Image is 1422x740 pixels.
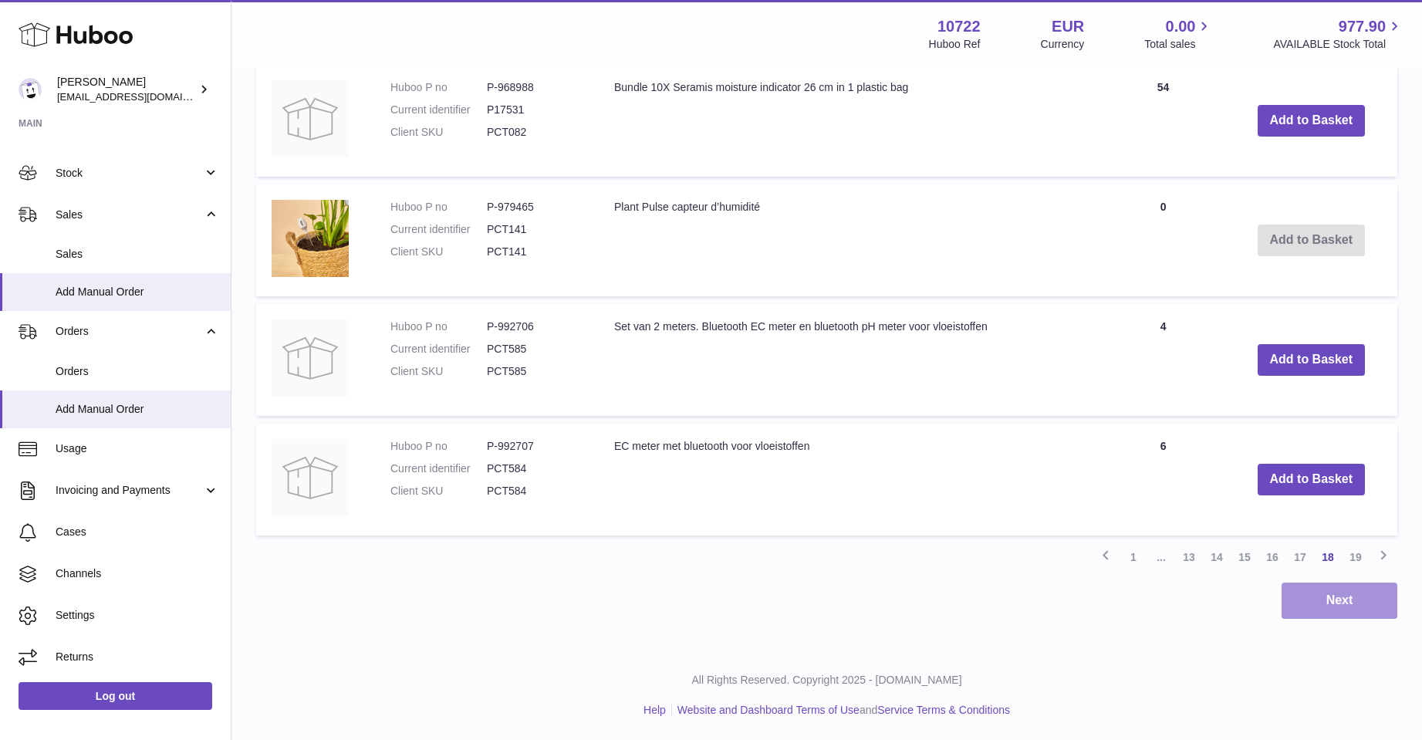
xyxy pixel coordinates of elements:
strong: EUR [1052,16,1084,37]
a: Service Terms & Conditions [877,704,1010,716]
span: Invoicing and Payments [56,483,203,498]
dt: Huboo P no [390,319,487,334]
dt: Huboo P no [390,80,487,95]
a: 18 [1314,543,1342,571]
span: Add Manual Order [56,402,219,417]
span: Total sales [1144,37,1213,52]
dd: PCT585 [487,364,583,379]
img: Plant Pulse capteur d’humidité [272,200,349,277]
dt: Huboo P no [390,439,487,454]
button: Add to Basket [1258,344,1366,376]
span: ... [1147,543,1175,571]
span: Sales [56,247,219,262]
dt: Huboo P no [390,200,487,215]
a: Log out [19,682,212,710]
span: AVAILABLE Stock Total [1273,37,1403,52]
dd: P-992706 [487,319,583,334]
td: 0 [1102,184,1225,296]
button: Add to Basket [1258,105,1366,137]
td: 54 [1102,65,1225,177]
a: 14 [1203,543,1231,571]
span: Cases [56,525,219,539]
dd: P-992707 [487,439,583,454]
a: 17 [1286,543,1314,571]
dd: PCT584 [487,461,583,476]
dd: P17531 [487,103,583,117]
span: [EMAIL_ADDRESS][DOMAIN_NAME] [57,90,227,103]
dd: PCT141 [487,245,583,259]
span: Settings [56,608,219,623]
span: Add Manual Order [56,285,219,299]
a: 0.00 Total sales [1144,16,1213,52]
li: and [672,703,1010,718]
dd: PCT141 [487,222,583,237]
img: sales@plantcaretools.com [19,78,42,101]
span: Orders [56,364,219,379]
td: 6 [1102,424,1225,536]
div: Currency [1041,37,1085,52]
dt: Current identifier [390,461,487,476]
span: Returns [56,650,219,664]
dd: P-979465 [487,200,583,215]
dd: PCT585 [487,342,583,356]
dt: Current identifier [390,342,487,356]
dt: Client SKU [390,364,487,379]
strong: 10722 [937,16,981,37]
dt: Client SKU [390,484,487,498]
dt: Current identifier [390,222,487,237]
dd: PCT082 [487,125,583,140]
img: EC meter met bluetooth voor vloeistoffen [272,439,349,516]
td: Set van 2 meters. Bluetooth EC meter en bluetooth pH meter voor vloeistoffen [599,304,1102,416]
dd: P-968988 [487,80,583,95]
div: [PERSON_NAME] [57,75,196,104]
dd: PCT584 [487,484,583,498]
button: Next [1282,583,1397,619]
a: 977.90 AVAILABLE Stock Total [1273,16,1403,52]
a: Website and Dashboard Terms of Use [677,704,860,716]
td: Bundle 10X Seramis moisture indicator 26 cm in 1 plastic bag [599,65,1102,177]
a: 19 [1342,543,1370,571]
dt: Current identifier [390,103,487,117]
a: 13 [1175,543,1203,571]
td: 4 [1102,304,1225,416]
span: 977.90 [1339,16,1386,37]
span: Channels [56,566,219,581]
a: 15 [1231,543,1258,571]
td: EC meter met bluetooth voor vloeistoffen [599,424,1102,536]
img: Bundle 10X Seramis moisture indicator 26 cm in 1 plastic bag [272,80,349,157]
span: Orders [56,324,203,339]
a: Help [643,704,666,716]
dt: Client SKU [390,125,487,140]
button: Add to Basket [1258,464,1366,495]
span: Sales [56,208,203,222]
div: Huboo Ref [929,37,981,52]
p: All Rights Reserved. Copyright 2025 - [DOMAIN_NAME] [244,673,1410,688]
span: 0.00 [1166,16,1196,37]
dt: Client SKU [390,245,487,259]
img: Set van 2 meters. Bluetooth EC meter en bluetooth pH meter voor vloeistoffen [272,319,349,397]
td: Plant Pulse capteur d’humidité [599,184,1102,296]
span: Stock [56,166,203,181]
a: 16 [1258,543,1286,571]
a: 1 [1120,543,1147,571]
span: Usage [56,441,219,456]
